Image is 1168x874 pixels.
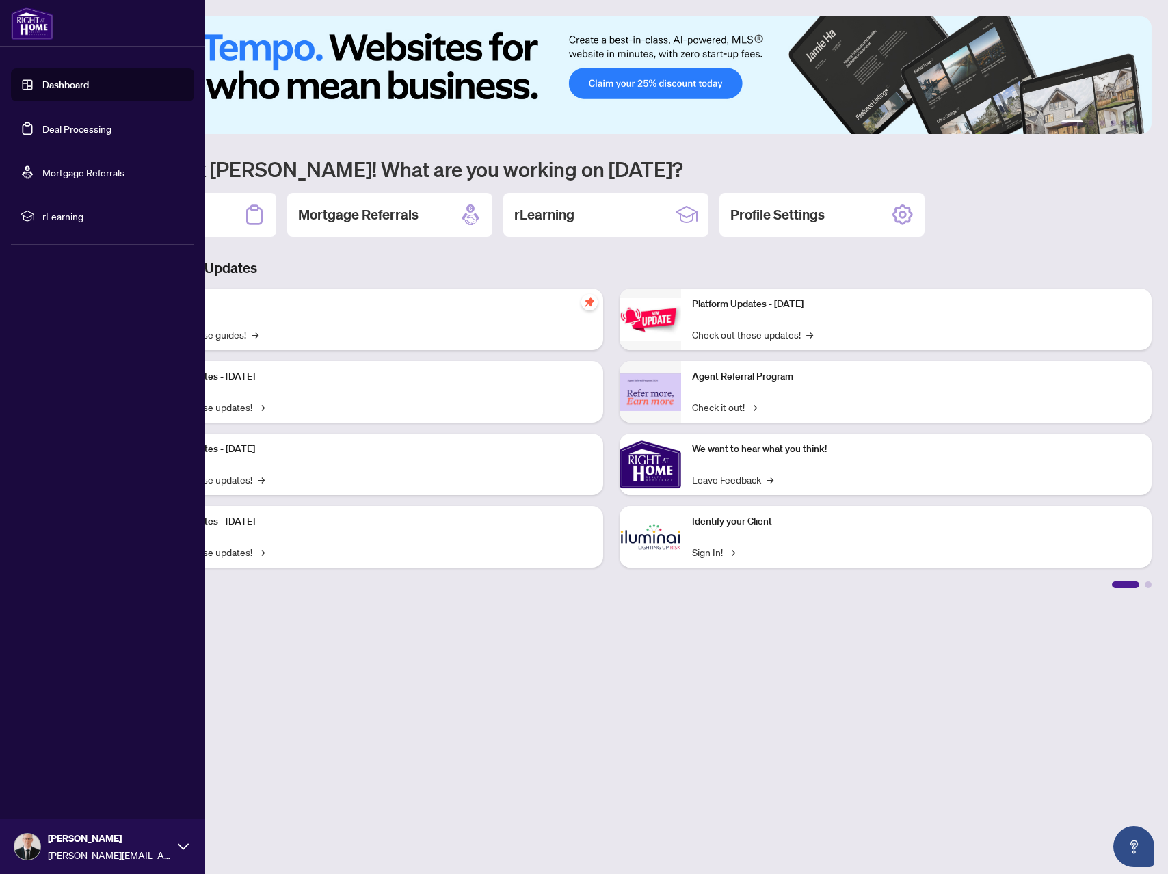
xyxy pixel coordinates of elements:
p: Identify your Client [692,514,1141,529]
button: 4 [1111,120,1116,126]
h1: Welcome back [PERSON_NAME]! What are you working on [DATE]? [71,156,1152,182]
a: Dashboard [42,79,89,91]
p: Platform Updates - [DATE] [144,514,592,529]
a: Deal Processing [42,122,111,135]
button: Open asap [1113,826,1154,867]
button: 5 [1121,120,1127,126]
img: logo [11,7,53,40]
span: → [750,399,757,414]
a: Sign In!→ [692,544,735,559]
h2: rLearning [514,205,574,224]
img: We want to hear what you think! [620,434,681,495]
p: Agent Referral Program [692,369,1141,384]
img: Slide 0 [71,16,1152,134]
span: pushpin [581,294,598,310]
span: → [258,544,265,559]
span: → [252,327,258,342]
span: → [258,399,265,414]
p: Platform Updates - [DATE] [692,297,1141,312]
span: → [258,472,265,487]
button: 3 [1100,120,1105,126]
h3: Brokerage & Industry Updates [71,259,1152,278]
p: We want to hear what you think! [692,442,1141,457]
p: Platform Updates - [DATE] [144,442,592,457]
span: rLearning [42,209,185,224]
button: 6 [1132,120,1138,126]
span: → [728,544,735,559]
span: [PERSON_NAME] [48,831,171,846]
img: Platform Updates - June 23, 2025 [620,298,681,341]
span: [PERSON_NAME][EMAIL_ADDRESS][DOMAIN_NAME] [48,847,171,862]
h2: Profile Settings [730,205,825,224]
a: Check it out!→ [692,399,757,414]
img: Agent Referral Program [620,373,681,411]
span: → [767,472,773,487]
button: 1 [1061,120,1083,126]
a: Mortgage Referrals [42,166,124,178]
h2: Mortgage Referrals [298,205,419,224]
p: Self-Help [144,297,592,312]
p: Platform Updates - [DATE] [144,369,592,384]
span: → [806,327,813,342]
img: Identify your Client [620,506,681,568]
a: Check out these updates!→ [692,327,813,342]
img: Profile Icon [14,834,40,860]
button: 2 [1089,120,1094,126]
a: Leave Feedback→ [692,472,773,487]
